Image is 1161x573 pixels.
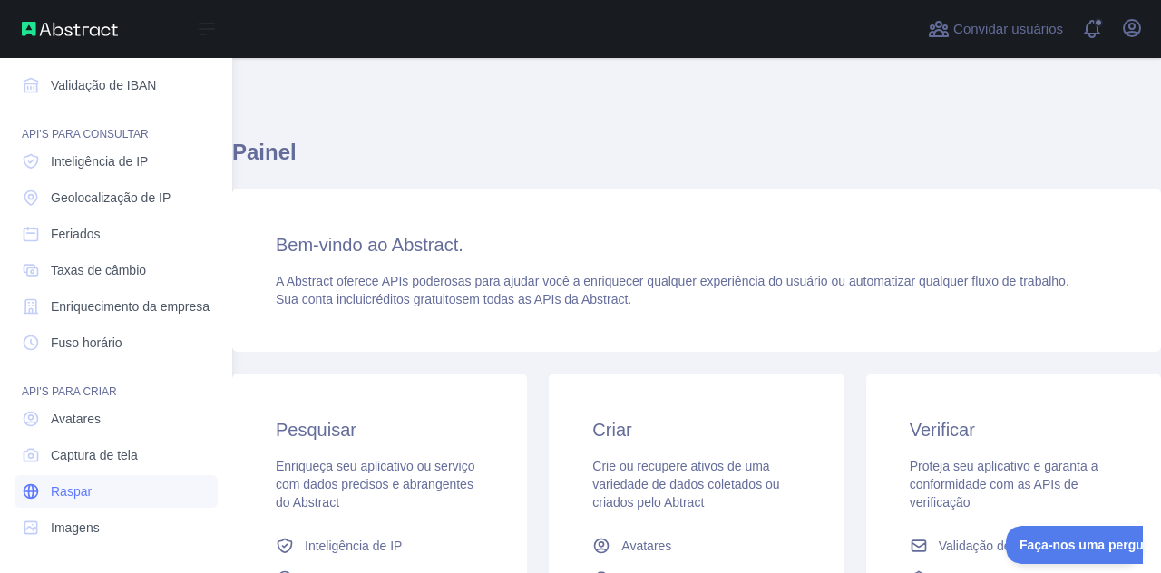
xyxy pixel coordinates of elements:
[15,326,218,359] a: Fuso horário
[592,420,631,440] font: Criar
[276,235,463,255] font: Bem-vindo ao Abstract.
[924,15,1067,44] button: Convidar usuários
[268,529,491,562] a: Inteligência de IP
[276,292,366,306] font: Sua conta inclui
[15,181,218,214] a: Geolocalização de IP
[232,140,297,164] font: Painel
[15,254,218,286] a: Taxas de câmbio
[15,475,218,508] a: Raspar
[1006,526,1143,564] iframe: Alternar suporte ao cliente
[585,529,807,562] a: Avatares
[910,420,975,440] font: Verificar
[51,299,210,314] font: Enriquecimento da empresa
[22,22,118,36] img: API abstrata
[15,218,218,250] a: Feriados
[366,292,463,306] font: créditos gratuitos
[462,292,631,306] font: em todas as APIs da Abstract.
[15,69,218,102] a: Validação de IBAN
[15,290,218,323] a: Enriquecimento da empresa
[15,403,218,435] a: Avatares
[953,21,1063,36] font: Convidar usuários
[15,511,218,544] a: Imagens
[305,539,402,553] font: Inteligência de IP
[51,263,146,277] font: Taxas de câmbio
[22,385,117,398] font: API'S PARA CRIAR
[939,539,1049,553] font: Validação de e-mail
[276,274,1069,288] font: A Abstract oferece APIs poderosas para ajudar você a enriquecer qualquer experiência do usuário o...
[22,128,149,141] font: API'S PARA CONSULTAR
[51,335,122,350] font: Fuso horário
[592,459,779,510] font: Crie ou recupere ativos de uma variedade de dados coletados ou criados pelo Abtract
[14,12,157,26] font: Faça-nos uma pergunta
[910,459,1098,510] font: Proteja seu aplicativo e garanta a conformidade com as APIs de verificação
[51,190,171,205] font: Geolocalização de IP
[276,459,474,510] font: Enriqueça seu aplicativo ou serviço com dados precisos e abrangentes do Abstract
[276,420,356,440] font: Pesquisar
[51,227,100,241] font: Feriados
[15,439,218,471] a: Captura de tela
[902,529,1125,562] a: Validação de e-mail
[51,520,100,535] font: Imagens
[15,145,218,178] a: Inteligência de IP
[51,154,148,169] font: Inteligência de IP
[51,412,101,426] font: Avatares
[51,448,138,462] font: Captura de tela
[51,484,92,499] font: Raspar
[51,78,156,92] font: Validação de IBAN
[621,539,671,553] font: Avatares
